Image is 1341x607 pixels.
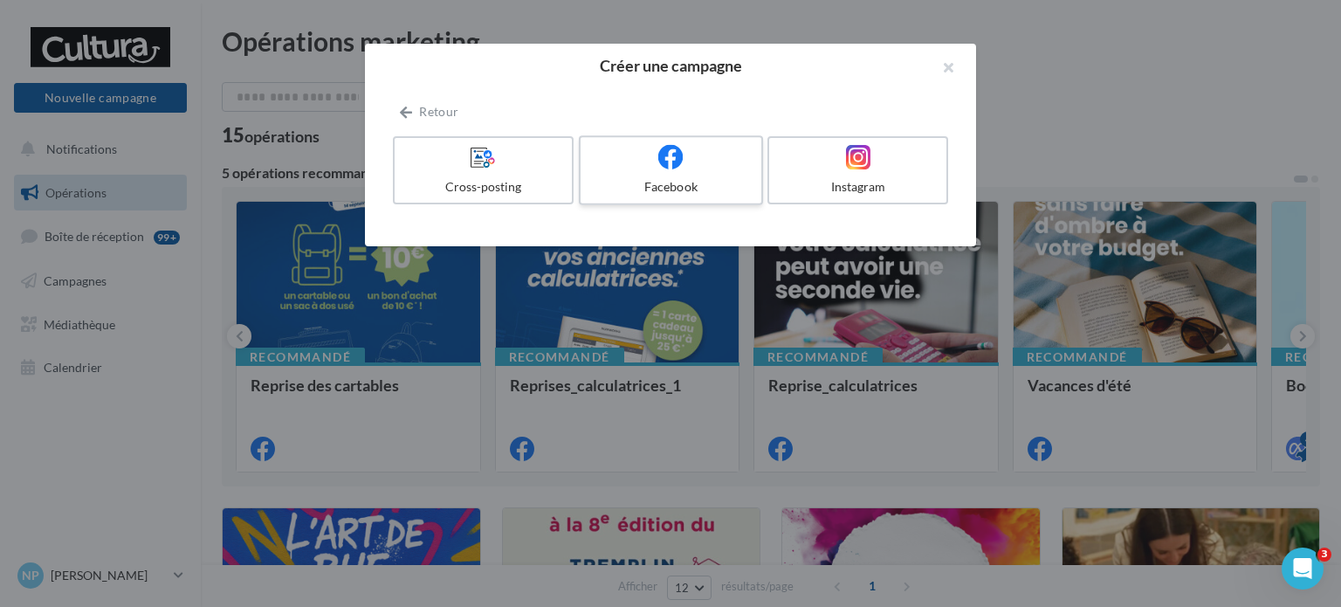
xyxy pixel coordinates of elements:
[1282,548,1324,590] iframe: Intercom live chat
[393,58,948,73] h2: Créer une campagne
[588,178,753,196] div: Facebook
[1317,548,1331,562] span: 3
[776,178,939,196] div: Instagram
[402,178,565,196] div: Cross-posting
[393,101,465,122] button: Retour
